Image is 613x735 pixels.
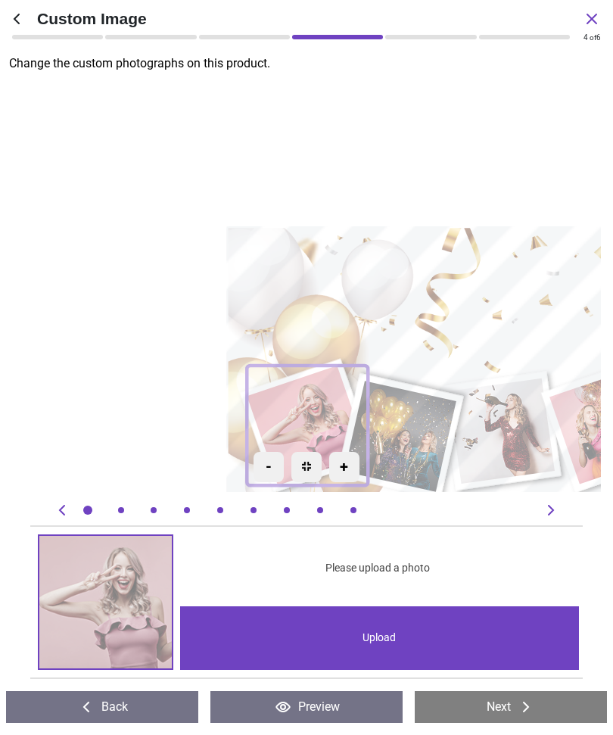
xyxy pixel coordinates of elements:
[329,452,359,482] div: +
[325,561,430,576] span: Please upload a photo
[6,691,198,723] button: Back
[9,55,613,72] p: Change the custom photographs on this product.
[210,691,403,723] button: Preview
[180,606,580,670] div: Upload
[302,462,311,471] img: recenter
[415,691,607,723] button: Next
[37,8,583,30] span: Custom Image
[583,33,588,42] span: 4
[254,452,284,482] div: -
[583,33,601,43] div: of 6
